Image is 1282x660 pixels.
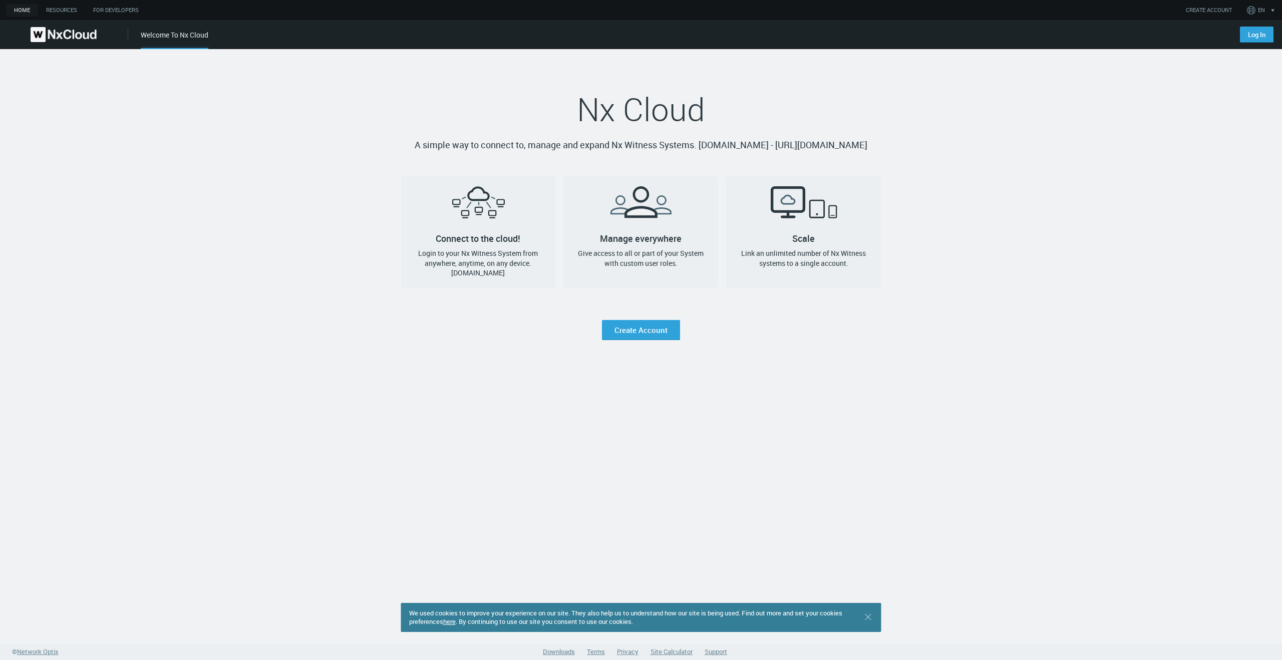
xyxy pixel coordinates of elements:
[726,176,881,288] a: ScaleLink an unlimited number of Nx Witness systems to a single account.
[401,176,556,238] h2: Connect to the cloud!
[651,647,693,656] a: Site Calculator
[705,647,727,656] a: Support
[141,30,208,49] div: Welcome To Nx Cloud
[409,248,548,278] h4: Login to your Nx Witness System from anywhere, anytime, on any device. [DOMAIN_NAME]
[85,4,147,17] a: For Developers
[1240,27,1273,43] a: Log In
[587,647,605,656] a: Terms
[1258,6,1265,15] span: EN
[17,647,59,656] span: Network Optix
[1245,2,1279,18] button: EN
[456,617,633,626] span: . By continuing to use our site you consent to use our cookies.
[12,647,59,657] a: ©Network Optix
[31,27,97,42] img: Nx Cloud logo
[38,4,85,17] a: Resources
[602,320,680,340] a: Create Account
[401,138,881,152] p: A simple way to connect to, manage and expand Nx Witness Systems. [DOMAIN_NAME] - [URL][DOMAIN_NAME]
[401,176,556,288] a: Connect to the cloud!Login to your Nx Witness System from anywhere, anytime, on any device. [DOMA...
[563,176,718,238] h2: Manage everywhere
[443,617,456,626] a: here
[543,647,575,656] a: Downloads
[577,88,705,131] span: Nx Cloud
[571,248,710,268] h4: Give access to all or part of your System with custom user roles.
[726,176,881,238] h2: Scale
[6,4,38,17] a: home
[734,248,873,268] h4: Link an unlimited number of Nx Witness systems to a single account.
[617,647,638,656] a: Privacy
[1186,6,1232,15] a: CREATE ACCOUNT
[409,608,842,626] span: We used cookies to improve your experience on our site. They also help us to understand how our s...
[563,176,718,288] a: Manage everywhereGive access to all or part of your System with custom user roles.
